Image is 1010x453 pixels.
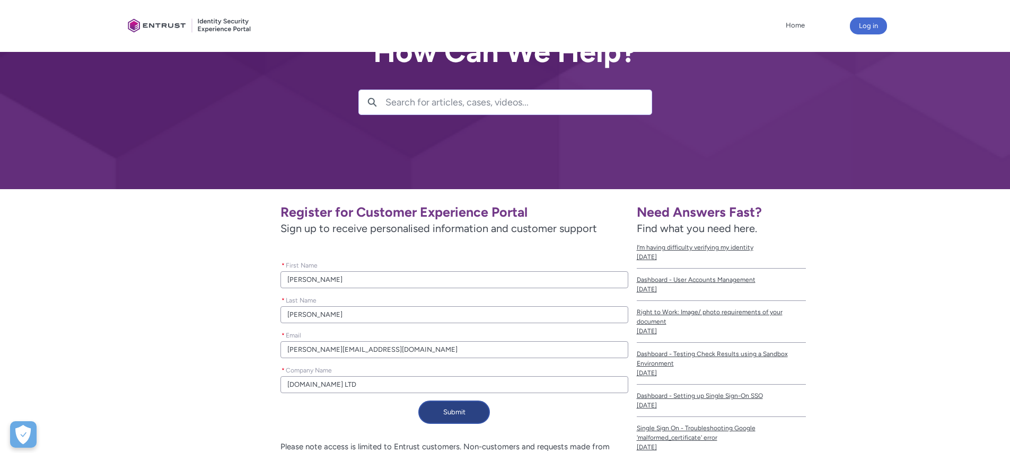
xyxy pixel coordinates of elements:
a: Dashboard - Setting up Single Sign-On SSO[DATE] [637,385,806,417]
h2: How Can We Help? [358,35,652,68]
div: Cookie Preferences [10,421,37,448]
a: Dashboard - User Accounts Management[DATE] [637,269,806,301]
iframe: Qualified Messenger [821,208,1010,453]
abbr: required [282,367,285,374]
a: Right to Work: Image/ photo requirements of your document[DATE] [637,301,806,343]
label: Email [280,328,305,340]
label: Company Name [280,363,336,375]
lightning-formatted-date-time: [DATE] [637,443,657,451]
lightning-formatted-date-time: [DATE] [637,369,657,377]
h1: Need Answers Fast? [637,204,806,220]
span: Find what you need here. [637,222,757,235]
button: Open Preferences [10,421,37,448]
span: I’m having difficulty verifying my identity [637,243,806,252]
abbr: required [282,332,285,339]
span: Dashboard - Testing Check Results using a Sandbox Environment [637,349,806,368]
abbr: required [282,262,285,269]
button: Search [359,90,385,114]
h1: Register for Customer Experience Portal [280,204,628,220]
label: First Name [280,259,322,270]
a: I’m having difficulty verifying my identity[DATE] [637,236,806,269]
span: Right to Work: Image/ photo requirements of your document [637,307,806,326]
abbr: required [282,297,285,304]
span: Single Sign On - Troubleshooting Google 'malformed_certificate' error [637,423,806,442]
button: Submit [418,401,490,424]
lightning-formatted-date-time: [DATE] [637,327,657,335]
lightning-formatted-date-time: [DATE] [637,402,657,409]
label: Last Name [280,294,321,305]
a: Dashboard - Testing Check Results using a Sandbox Environment[DATE] [637,343,806,385]
lightning-formatted-date-time: [DATE] [637,286,657,293]
input: Search for articles, cases, videos... [385,90,652,114]
span: Dashboard - Setting up Single Sign-On SSO [637,391,806,401]
a: Home [783,17,807,33]
span: Dashboard - User Accounts Management [637,275,806,285]
lightning-formatted-date-time: [DATE] [637,253,657,261]
button: Log in [850,17,887,34]
span: Sign up to receive personalised information and customer support [280,220,628,236]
